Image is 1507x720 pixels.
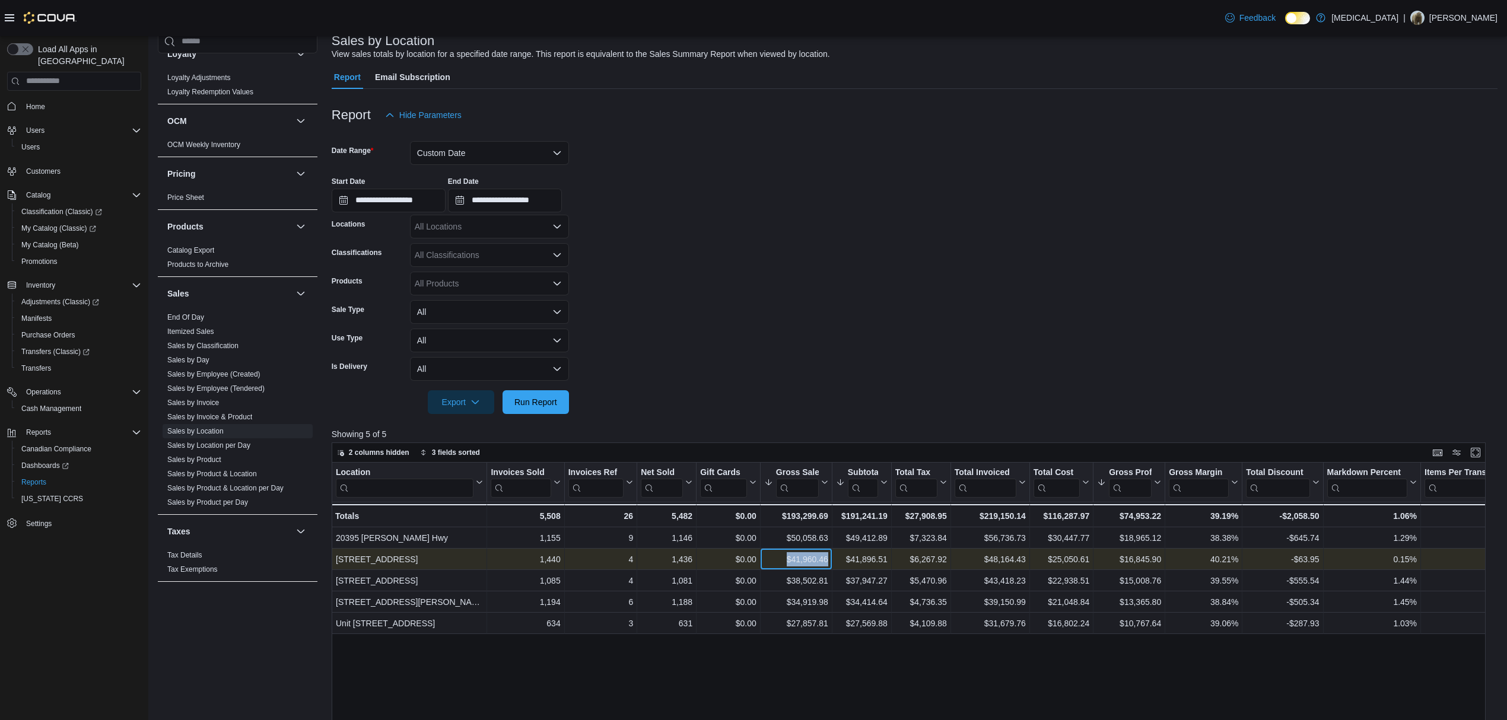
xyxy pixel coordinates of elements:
[167,48,196,60] h3: Loyalty
[1034,531,1089,545] div: $30,447.77
[1097,531,1161,545] div: $18,965.12
[17,442,96,456] a: Canadian Compliance
[167,327,214,336] span: Itemized Sales
[167,168,291,180] button: Pricing
[21,494,83,504] span: [US_STATE] CCRS
[415,445,485,460] button: 3 fields sorted
[26,190,50,200] span: Catalog
[336,467,483,497] button: Location
[568,467,623,497] div: Invoices Ref
[334,65,361,89] span: Report
[167,384,265,393] a: Sales by Employee (Tendered)
[167,313,204,322] span: End Of Day
[2,163,146,180] button: Customers
[26,281,55,290] span: Inventory
[12,490,146,507] button: [US_STATE] CCRS
[21,347,90,356] span: Transfers (Classic)
[491,531,560,545] div: 1,155
[836,552,888,566] div: $41,896.51
[641,509,692,523] div: 5,482
[332,34,435,48] h3: Sales by Location
[167,73,231,82] span: Loyalty Adjustments
[26,167,61,176] span: Customers
[24,12,77,24] img: Cova
[17,475,141,489] span: Reports
[955,467,1026,497] button: Total Invoiced
[410,329,569,352] button: All
[17,238,141,252] span: My Catalog (Beta)
[167,221,204,232] h3: Products
[1034,509,1089,523] div: $116,287.97
[1169,552,1238,566] div: 40.21%
[21,404,81,413] span: Cash Management
[335,509,483,523] div: Totals
[12,441,146,457] button: Canadian Compliance
[1109,467,1152,478] div: Gross Profit
[167,469,257,479] span: Sales by Product & Location
[764,531,828,545] div: $50,058.63
[17,492,88,506] a: [US_STATE] CCRS
[1327,531,1416,545] div: 1.29%
[167,525,291,537] button: Taxes
[294,47,308,61] button: Loyalty
[432,448,480,457] span: 3 fields sorted
[568,467,632,497] button: Invoices Ref
[1169,531,1238,545] div: 38.38%
[332,219,365,229] label: Locations
[1246,531,1319,545] div: -$645.74
[1468,445,1483,460] button: Enter fullscreen
[332,177,365,186] label: Start Date
[955,467,1016,497] div: Total Invoiced
[2,424,146,441] button: Reports
[1169,509,1238,523] div: 39.19%
[167,140,240,149] span: OCM Weekly Inventory
[332,276,363,286] label: Products
[167,550,202,560] span: Tax Details
[568,552,632,566] div: 4
[21,142,40,152] span: Users
[167,74,231,82] a: Loyalty Adjustments
[17,458,74,473] a: Dashboards
[167,193,204,202] span: Price Sheet
[167,426,224,436] span: Sales by Location
[21,444,91,454] span: Canadian Compliance
[641,467,683,478] div: Net Sold
[167,427,224,435] a: Sales by Location
[776,467,819,478] div: Gross Sales
[2,187,146,203] button: Catalog
[336,574,483,588] div: [STREET_ADDRESS]
[491,552,560,566] div: 1,440
[568,467,623,478] div: Invoices Ref
[895,467,937,478] div: Total Tax
[167,441,250,450] span: Sales by Location per Day
[700,467,747,478] div: Gift Cards
[700,552,756,566] div: $0.00
[21,515,141,530] span: Settings
[12,474,146,490] button: Reports
[552,250,562,260] button: Open list of options
[167,115,291,127] button: OCM
[158,243,317,276] div: Products
[1410,11,1425,25] div: Aaron Featherstone
[17,311,56,326] a: Manifests
[17,254,62,269] a: Promotions
[435,390,487,414] span: Export
[158,71,317,104] div: Loyalty
[167,88,253,96] a: Loyalty Redemption Values
[1430,445,1445,460] button: Keyboard shortcuts
[17,328,80,342] a: Purchase Orders
[167,115,187,127] h3: OCM
[294,114,308,128] button: OCM
[895,509,947,523] div: $27,908.95
[21,257,58,266] span: Promotions
[2,122,146,139] button: Users
[336,552,483,566] div: [STREET_ADDRESS]
[17,221,101,235] a: My Catalog (Classic)
[641,467,683,497] div: Net Sold
[552,279,562,288] button: Open list of options
[641,467,692,497] button: Net Sold
[12,360,146,377] button: Transfers
[21,100,50,114] a: Home
[167,498,248,506] a: Sales by Product per Day
[17,492,141,506] span: Washington CCRS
